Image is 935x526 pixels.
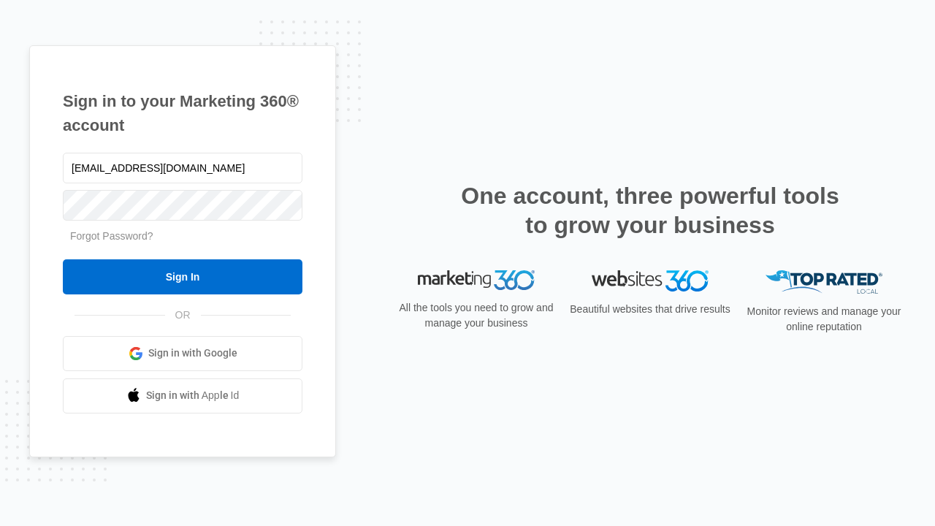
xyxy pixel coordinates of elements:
[146,388,240,403] span: Sign in with Apple Id
[457,181,844,240] h2: One account, three powerful tools to grow your business
[568,302,732,317] p: Beautiful websites that drive results
[165,308,201,323] span: OR
[63,378,302,413] a: Sign in with Apple Id
[63,89,302,137] h1: Sign in to your Marketing 360® account
[70,230,153,242] a: Forgot Password?
[148,346,237,361] span: Sign in with Google
[766,270,882,294] img: Top Rated Local
[63,153,302,183] input: Email
[592,270,709,291] img: Websites 360
[394,300,558,331] p: All the tools you need to grow and manage your business
[63,336,302,371] a: Sign in with Google
[418,270,535,291] img: Marketing 360
[742,304,906,335] p: Monitor reviews and manage your online reputation
[63,259,302,294] input: Sign In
